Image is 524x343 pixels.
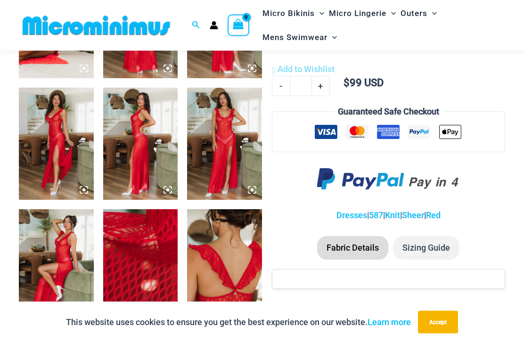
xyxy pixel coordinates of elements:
img: Sometimes Red 587 Dress [103,210,178,322]
li: Sizing Guide [393,237,459,260]
a: Knit [385,211,400,220]
a: Dresses [336,211,367,220]
a: Learn more [368,317,411,327]
li: Fabric Details [317,237,388,260]
a: - [272,76,290,96]
span: Micro Bikinis [262,1,315,25]
img: Sometimes Red 587 Dress [187,210,262,322]
a: Add to Wishlist [272,63,335,77]
img: MM SHOP LOGO FLAT [19,15,174,36]
span: $ [344,77,350,89]
span: Mens Swimwear [262,25,327,49]
a: + [312,76,330,96]
img: Sometimes Red 587 Dress [187,88,262,200]
a: Sheer [402,211,424,220]
a: Red [426,211,441,220]
a: Mens SwimwearMenu ToggleMenu Toggle [260,25,339,49]
button: Accept [418,311,458,334]
img: Sometimes Red 587 Dress [19,88,94,200]
span: Micro Lingerie [329,1,386,25]
bdi: 99 USD [344,77,384,89]
p: | | | | [272,209,505,223]
a: Micro BikinisMenu ToggleMenu Toggle [260,1,327,25]
p: This website uses cookies to ensure you get the best experience on our website. [66,315,411,329]
a: Search icon link [192,20,200,32]
input: Product quantity [290,76,312,96]
span: Add to Wishlist [278,65,335,74]
span: Menu Toggle [327,25,337,49]
a: OutersMenu ToggleMenu Toggle [398,1,439,25]
a: 587 [369,211,383,220]
a: Micro LingerieMenu ToggleMenu Toggle [327,1,398,25]
span: Menu Toggle [427,1,437,25]
span: Outers [401,1,427,25]
img: Sometimes Red 587 Dress [103,88,178,200]
a: Account icon link [210,21,218,30]
span: Menu Toggle [315,1,324,25]
img: Sometimes Red 587 Dress [19,210,94,322]
a: View Shopping Cart, empty [228,15,249,36]
legend: Guaranteed Safe Checkout [334,105,443,119]
span: Menu Toggle [386,1,396,25]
